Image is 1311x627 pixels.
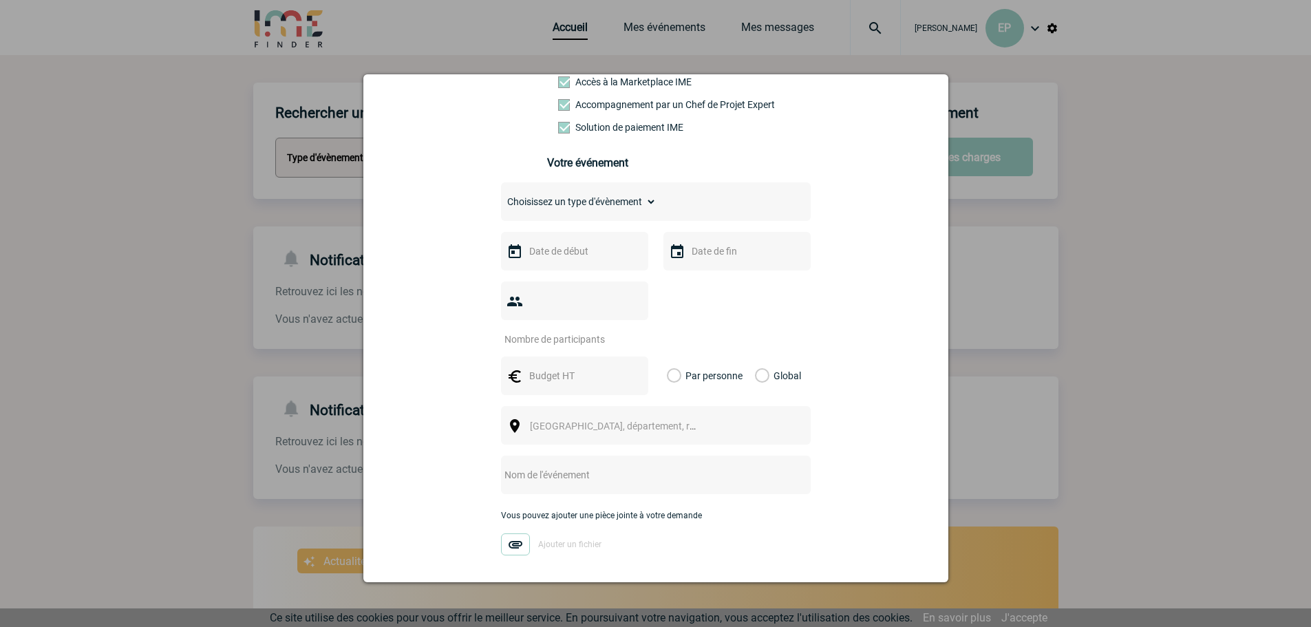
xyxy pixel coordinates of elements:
[558,122,619,133] label: Conformité aux process achat client, Prise en charge de la facturation, Mutualisation de plusieur...
[526,242,621,260] input: Date de début
[501,466,774,484] input: Nom de l'événement
[501,511,811,520] p: Vous pouvez ajouter une pièce jointe à votre demande
[667,357,682,395] label: Par personne
[501,330,630,348] input: Nombre de participants
[547,156,764,169] h3: Votre événement
[558,76,619,87] label: Accès à la Marketplace IME
[530,421,721,432] span: [GEOGRAPHIC_DATA], département, région...
[755,357,764,395] label: Global
[538,540,601,549] span: Ajouter un fichier
[526,367,621,385] input: Budget HT
[558,99,619,110] label: Prestation payante
[688,242,783,260] input: Date de fin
